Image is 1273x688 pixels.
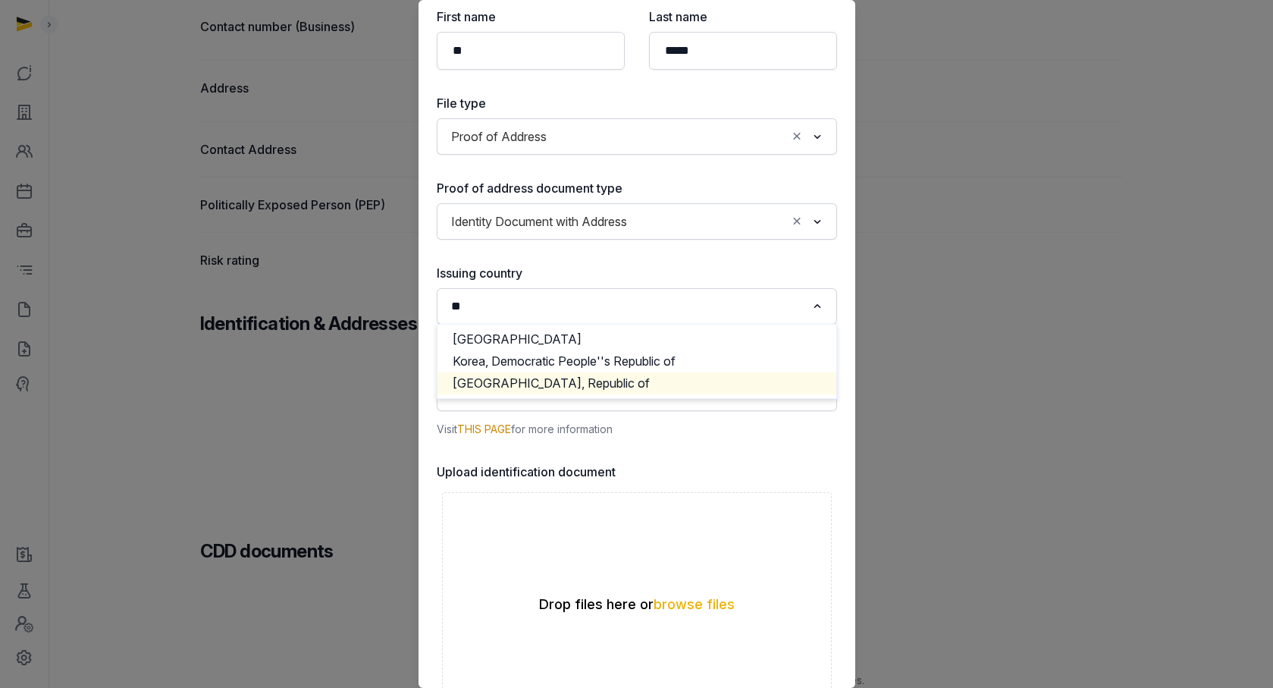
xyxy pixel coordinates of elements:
[437,328,836,350] li: [GEOGRAPHIC_DATA]
[634,211,786,232] input: Search for option
[444,293,829,320] div: Search for option
[790,211,804,232] button: Clear Selected
[437,350,836,372] li: Korea, Democratic People''s Republic of
[790,126,804,147] button: Clear Selected
[437,264,837,282] label: Issuing country
[446,296,806,317] input: Search for option
[437,372,836,394] li: [GEOGRAPHIC_DATA], Republic of
[443,595,831,614] div: Drop files here or
[447,211,631,232] span: Identity Document with Address
[437,94,837,112] label: File type
[654,598,735,611] button: browse files
[444,123,829,150] div: Search for option
[553,126,786,147] input: Search for option
[437,179,837,197] label: Proof of address document type
[437,463,837,481] label: Upload identification document
[437,420,837,438] div: Visit for more information
[444,208,829,235] div: Search for option
[437,8,625,26] label: First name
[447,126,550,147] span: Proof of Address
[457,423,511,435] a: THIS PAGE
[649,8,837,26] label: Last name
